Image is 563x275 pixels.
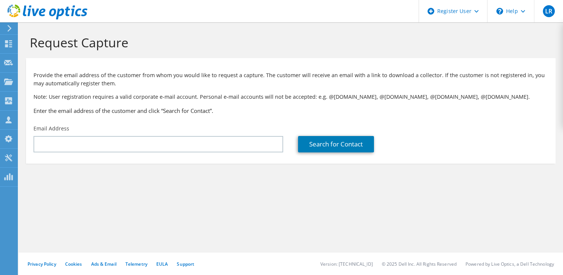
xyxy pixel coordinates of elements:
p: Provide the email address of the customer from whom you would like to request a capture. The cust... [33,71,548,88]
a: Telemetry [125,261,147,267]
li: Version: [TECHNICAL_ID] [320,261,373,267]
label: Email Address [33,125,69,132]
h1: Request Capture [30,35,548,50]
li: Powered by Live Optics, a Dell Technology [466,261,554,267]
h3: Enter the email address of the customer and click “Search for Contact”. [33,107,548,115]
a: EULA [156,261,168,267]
svg: \n [496,8,503,15]
a: Ads & Email [91,261,116,267]
a: Privacy Policy [28,261,56,267]
a: Cookies [65,261,82,267]
a: Search for Contact [298,136,374,152]
span: LR [543,5,555,17]
p: Note: User registration requires a valid corporate e-mail account. Personal e-mail accounts will ... [33,93,548,101]
li: © 2025 Dell Inc. All Rights Reserved [382,261,457,267]
a: Support [177,261,194,267]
